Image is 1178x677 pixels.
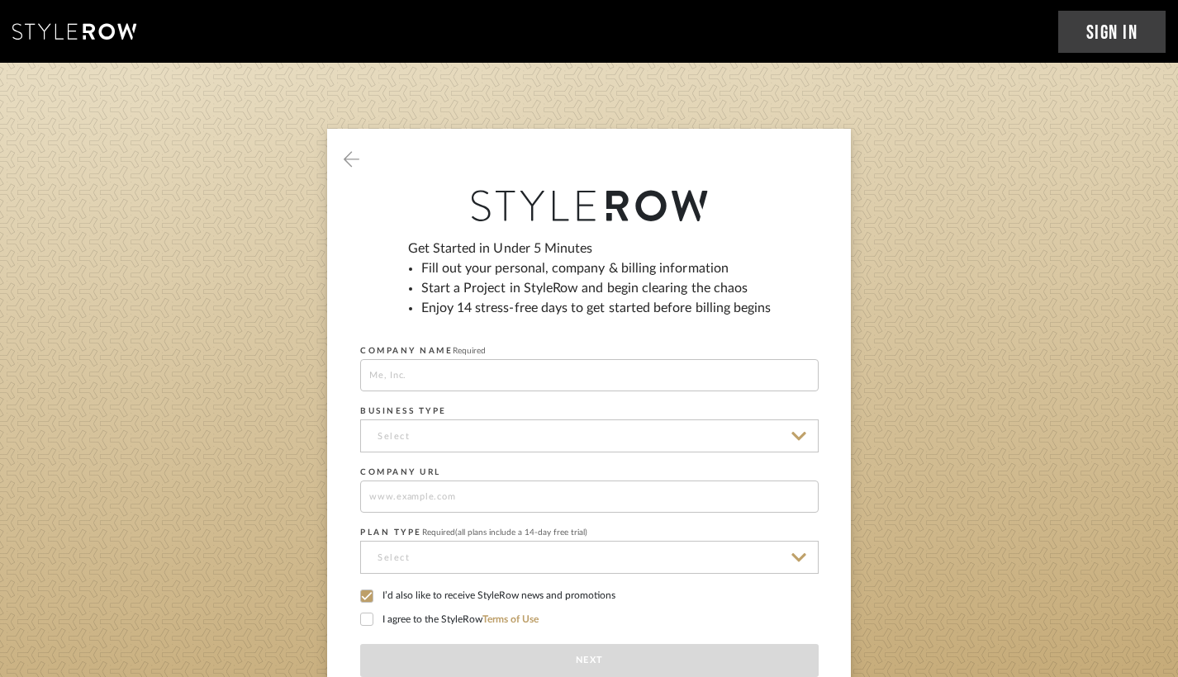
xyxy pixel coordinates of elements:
[1058,11,1166,53] a: Sign In
[421,278,772,298] li: Start a Project in StyleRow and begin clearing the chaos
[408,239,772,331] div: Get Started in Under 5 Minutes
[482,614,539,624] a: Terms of Use
[360,481,819,513] input: www.example.com
[360,406,447,416] label: BUSINESS TYPE
[360,613,819,627] label: I agree to the StyleRow
[360,419,819,452] input: Select
[360,359,819,391] input: Me, Inc.
[455,528,587,537] span: (all plans include a 14-day free trial)
[360,541,819,574] input: Select
[360,589,819,604] label: I’d also like to receive StyleRow news and promotions
[421,258,772,278] li: Fill out your personal, company & billing information
[360,528,587,537] label: PLAN TYPE
[453,347,486,355] span: Required
[422,528,455,537] span: Required
[421,298,772,318] li: Enjoy 14 stress-free days to get started before billing begins
[360,644,819,677] button: Next
[360,346,486,356] label: COMPANY NAME
[360,467,441,477] label: COMPANY URL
